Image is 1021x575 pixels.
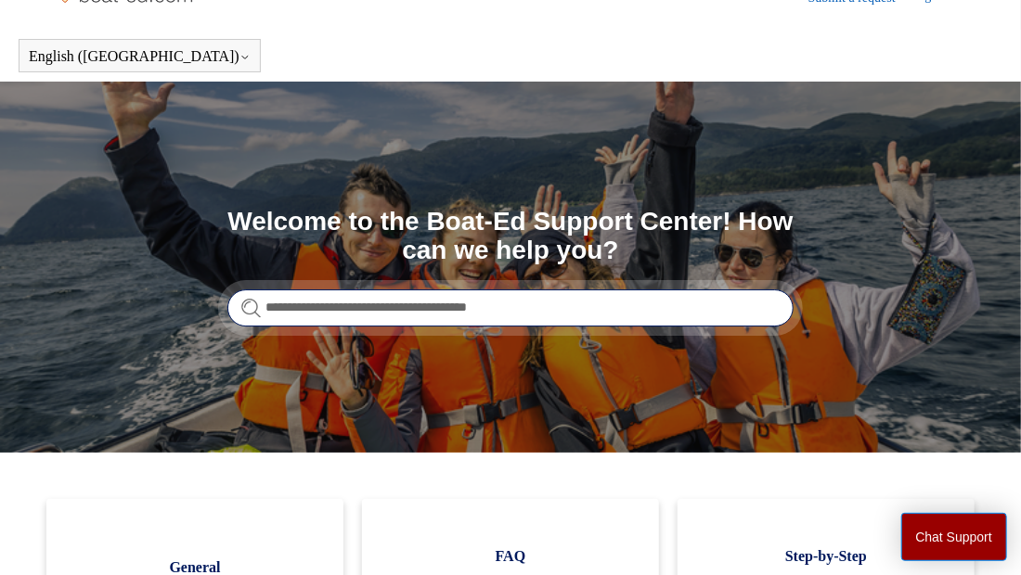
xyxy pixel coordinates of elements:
[901,513,1008,561] button: Chat Support
[29,48,251,65] button: English ([GEOGRAPHIC_DATA])
[227,208,794,265] h1: Welcome to the Boat-Ed Support Center! How can we help you?
[390,545,631,568] span: FAQ
[227,289,794,326] input: Search
[705,545,947,568] span: Step-by-Step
